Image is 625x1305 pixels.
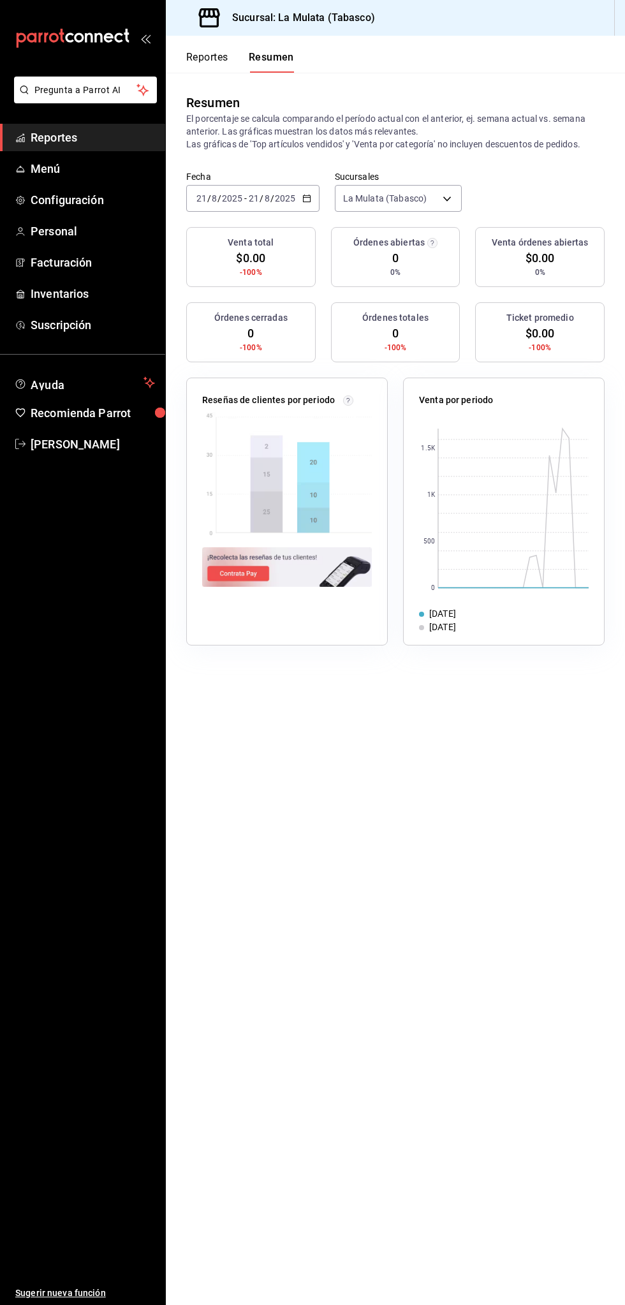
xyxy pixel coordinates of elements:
[214,311,288,325] h3: Órdenes cerradas
[535,267,545,278] span: 0%
[217,193,221,203] span: /
[186,93,240,112] div: Resumen
[247,325,254,342] span: 0
[186,51,294,73] div: navigation tabs
[362,311,429,325] h3: Órdenes totales
[423,538,435,545] text: 500
[31,160,155,177] span: Menú
[34,84,137,97] span: Pregunta a Parrot AI
[31,191,155,209] span: Configuración
[526,325,555,342] span: $0.00
[222,10,375,26] h3: Sucursal: La Mulata (Tabasco)
[186,112,605,151] p: El porcentaje se calcula comparando el período actual con el anterior, ej. semana actual vs. sema...
[385,342,407,353] span: -100%
[431,585,435,592] text: 0
[260,193,263,203] span: /
[31,254,155,271] span: Facturación
[14,77,157,103] button: Pregunta a Parrot AI
[249,51,294,73] button: Resumen
[211,193,217,203] input: --
[526,249,555,267] span: $0.00
[240,267,262,278] span: -100%
[492,236,589,249] h3: Venta órdenes abiertas
[353,236,425,249] h3: Órdenes abiertas
[207,193,211,203] span: /
[202,394,335,407] p: Reseñas de clientes por periodo
[31,436,155,453] span: [PERSON_NAME]
[429,607,456,621] div: [DATE]
[392,325,399,342] span: 0
[31,129,155,146] span: Reportes
[529,342,551,353] span: -100%
[244,193,247,203] span: -
[270,193,274,203] span: /
[427,492,436,499] text: 1K
[9,92,157,106] a: Pregunta a Parrot AI
[419,394,493,407] p: Venta por periodo
[221,193,243,203] input: ----
[274,193,296,203] input: ----
[140,33,151,43] button: open_drawer_menu
[31,223,155,240] span: Personal
[506,311,574,325] h3: Ticket promedio
[196,193,207,203] input: --
[236,249,265,267] span: $0.00
[248,193,260,203] input: --
[31,316,155,334] span: Suscripción
[392,249,399,267] span: 0
[15,1287,155,1300] span: Sugerir nueva función
[390,267,401,278] span: 0%
[228,236,274,249] h3: Venta total
[264,193,270,203] input: --
[31,285,155,302] span: Inventarios
[31,404,155,422] span: Recomienda Parrot
[186,172,320,181] label: Fecha
[186,51,228,73] button: Reportes
[343,192,427,205] span: La Mulata (Tabasco)
[429,621,456,634] div: [DATE]
[240,342,262,353] span: -100%
[421,445,435,452] text: 1.5K
[335,172,462,181] label: Sucursales
[31,375,138,390] span: Ayuda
